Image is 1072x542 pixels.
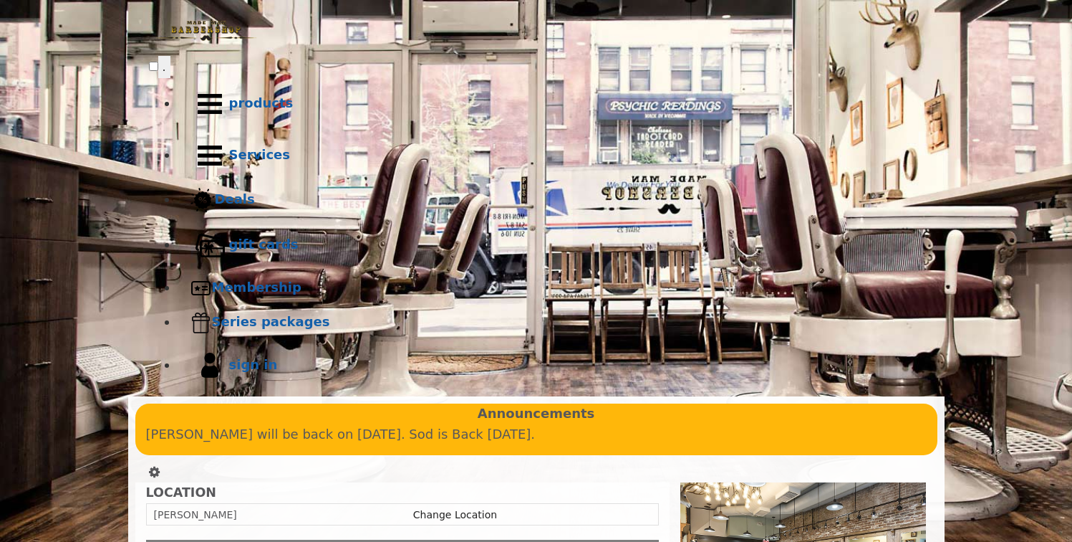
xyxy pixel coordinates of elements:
[149,8,264,54] img: Made Man Barbershop logo
[178,130,924,181] a: ServicesServices
[229,357,278,372] b: sign in
[190,277,212,299] img: Membership
[163,60,166,74] span: .
[178,305,924,340] a: Series packagesSeries packages
[215,191,255,206] b: Deals
[190,85,229,123] img: Products
[178,219,924,271] a: Gift cardsgift cards
[178,271,924,305] a: MembershipMembership
[190,346,229,385] img: sign in
[229,237,299,252] b: gift cards
[178,340,924,391] a: sign insign in
[149,62,158,71] input: menu toggle
[178,181,924,219] a: DealsDeals
[190,226,229,265] img: Gift cards
[212,314,330,329] b: Series packages
[158,56,170,78] button: menu toggle
[190,312,212,333] img: Series packages
[229,147,291,162] b: Services
[154,509,237,520] span: [PERSON_NAME]
[212,280,301,295] b: Membership
[229,95,294,110] b: products
[146,424,927,445] p: [PERSON_NAME] will be back on [DATE]. Sod is Back [DATE].
[478,404,595,424] b: Announcements
[178,78,924,130] a: Productsproducts
[190,136,229,175] img: Services
[190,188,215,213] img: Deals
[146,485,216,500] b: LOCATION
[413,509,497,520] a: Change Location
